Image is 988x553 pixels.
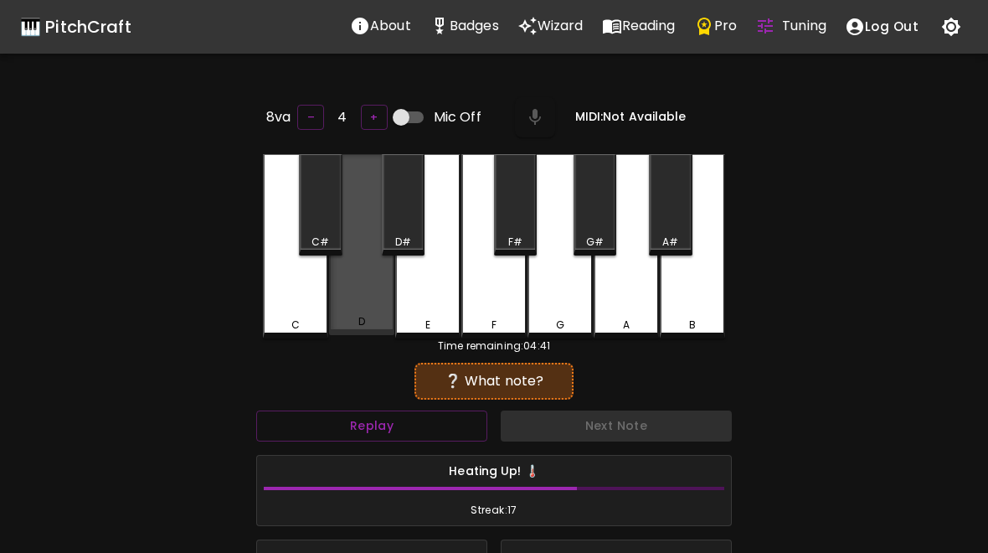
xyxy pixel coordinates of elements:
[508,235,522,250] div: F#
[263,339,725,354] div: Time remaining: 04:41
[623,318,630,333] div: A
[434,107,481,127] span: Mic Off
[361,105,388,131] button: +
[685,9,746,44] a: Pro
[395,235,411,250] div: D#
[782,16,826,36] p: Tuning
[450,16,499,36] p: Badges
[420,9,508,43] button: Stats
[491,318,497,333] div: F
[341,9,420,44] a: About
[714,16,737,36] p: Pro
[689,318,696,333] div: B
[836,9,928,44] button: account of current user
[538,16,584,36] p: Wizard
[420,9,508,44] a: Stats
[508,9,593,44] a: Wizard
[264,502,724,519] span: Streak: 17
[291,318,300,333] div: C
[423,371,564,391] div: ❔ What note?
[593,9,685,43] button: Reading
[622,16,676,36] p: Reading
[662,235,678,250] div: A#
[297,105,324,131] button: –
[311,235,329,250] div: C#
[341,9,420,43] button: About
[370,16,411,36] p: About
[358,314,365,329] div: D
[556,318,564,333] div: G
[685,9,746,43] button: Pro
[746,9,836,44] a: Tuning Quiz
[586,235,604,250] div: G#
[746,9,836,43] button: Tuning Quiz
[337,106,347,129] h6: 4
[593,9,685,44] a: Reading
[575,108,687,127] h6: MIDI: Not Available
[20,13,131,40] a: 🎹 PitchCraft
[264,463,724,481] h6: Heating Up! 🌡️
[266,106,291,129] h6: 8va
[508,9,593,43] button: Wizard
[425,318,430,333] div: E
[256,411,487,442] button: Replay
